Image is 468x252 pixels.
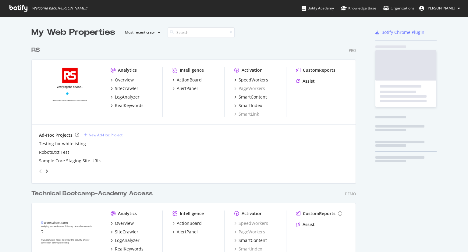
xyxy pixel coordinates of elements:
[115,237,140,243] div: LogAnalyzer
[303,221,315,228] div: Assist
[111,220,134,226] a: Overview
[32,6,87,11] span: Welcome back, [PERSON_NAME] !
[111,77,134,83] a: Overview
[115,103,144,109] div: RealKeywords
[180,67,204,73] div: Intelligence
[120,27,163,37] button: Most recent crawl
[31,26,115,38] div: My Web Properties
[111,237,140,243] a: LogAnalyzer
[234,220,268,226] a: SpeedWorkers
[31,46,42,55] a: RS
[381,29,424,35] div: Botify Chrome Plugin
[31,46,40,55] div: RS
[234,111,259,117] a: SmartLink
[31,189,153,198] div: Technical Bootcamp-Academy Access
[242,67,263,73] div: Activation
[345,191,356,196] div: Demo
[427,5,455,11] span: Brandon Shallenberger
[172,220,202,226] a: ActionBoard
[414,3,465,13] button: [PERSON_NAME]
[303,78,315,84] div: Assist
[39,141,86,147] a: Testing for whitelisting
[239,94,267,100] div: SmartContent
[84,132,122,138] a: New Ad-Hoc Project
[172,77,202,83] a: ActionBoard
[234,77,268,83] a: SpeedWorkers
[111,85,138,92] a: SiteCrawler
[296,78,315,84] a: Assist
[177,77,202,83] div: ActionBoard
[44,168,49,174] div: angle-right
[118,67,137,73] div: Analytics
[39,132,73,138] div: Ad-Hoc Projects
[180,211,204,217] div: Intelligence
[239,237,267,243] div: SmartContent
[111,229,138,235] a: SiteCrawler
[239,103,262,109] div: SmartIndex
[89,132,122,138] div: New Ad-Hoc Project
[234,94,267,100] a: SmartContent
[296,67,335,73] a: CustomReports
[177,229,198,235] div: AlertPanel
[234,103,262,109] a: SmartIndex
[125,31,155,34] div: Most recent crawl
[39,67,101,117] img: www.alliedelec.com
[296,221,315,228] a: Assist
[115,85,138,92] div: SiteCrawler
[303,211,335,217] div: CustomReports
[234,237,267,243] a: SmartContent
[111,246,144,252] a: RealKeywords
[234,229,265,235] a: PageWorkers
[296,211,342,217] a: CustomReports
[239,77,268,83] div: SpeedWorkers
[177,85,198,92] div: AlertPanel
[303,67,335,73] div: CustomReports
[115,246,144,252] div: RealKeywords
[302,5,334,11] div: Botify Academy
[234,246,262,252] a: SmartIndex
[115,77,134,83] div: Overview
[341,5,376,11] div: Knowledge Base
[234,85,265,92] a: PageWorkers
[172,85,198,92] a: AlertPanel
[39,149,69,155] a: Robots.txt Test
[115,220,134,226] div: Overview
[39,158,101,164] a: Sample Core Staging Site URLs
[375,29,424,35] a: Botify Chrome Plugin
[349,48,356,53] div: Pro
[37,166,44,176] div: angle-left
[31,189,155,198] a: Technical Bootcamp-Academy Access
[168,27,235,38] input: Search
[115,94,140,100] div: LogAnalyzer
[115,229,138,235] div: SiteCrawler
[242,211,263,217] div: Activation
[118,211,137,217] div: Analytics
[111,94,140,100] a: LogAnalyzer
[383,5,414,11] div: Organizations
[172,229,198,235] a: AlertPanel
[177,220,202,226] div: ActionBoard
[111,103,144,109] a: RealKeywords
